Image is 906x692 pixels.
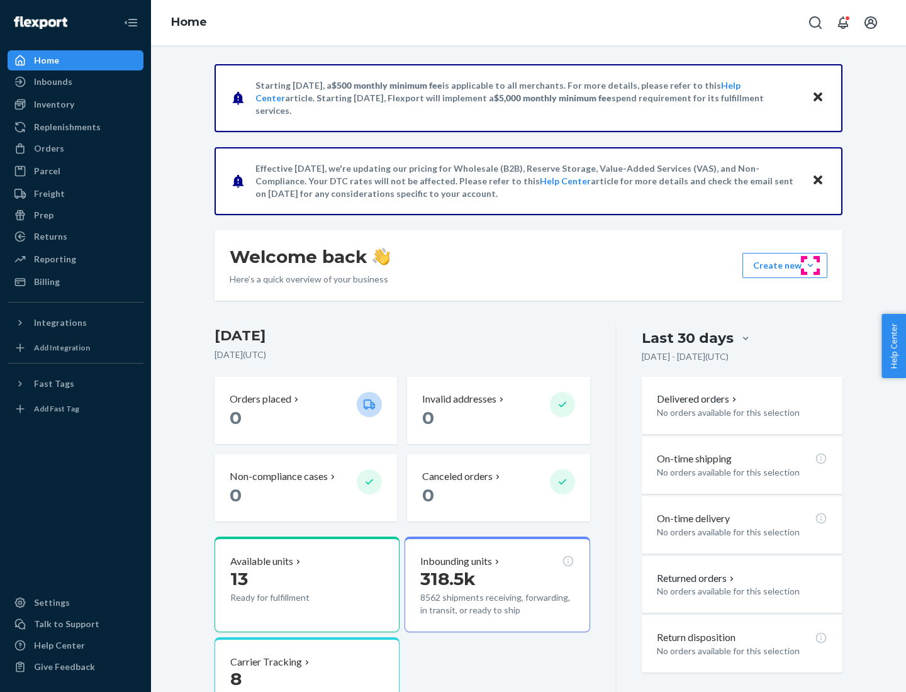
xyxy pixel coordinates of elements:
[422,392,496,406] p: Invalid addresses
[215,349,590,361] p: [DATE] ( UTC )
[8,272,143,292] a: Billing
[372,248,390,265] img: hand-wave emoji
[8,205,143,225] a: Prep
[230,273,390,286] p: Here’s a quick overview of your business
[8,657,143,677] button: Give Feedback
[230,407,242,428] span: 0
[657,585,827,598] p: No orders available for this selection
[8,161,143,181] a: Parcel
[8,184,143,204] a: Freight
[34,165,60,177] div: Parcel
[657,526,827,539] p: No orders available for this selection
[215,377,397,444] button: Orders placed 0
[230,568,248,589] span: 13
[8,72,143,92] a: Inbounds
[8,374,143,394] button: Fast Tags
[422,407,434,428] span: 0
[255,162,800,200] p: Effective [DATE], we're updating our pricing for Wholesale (B2B), Reserve Storage, Value-Added Se...
[742,253,827,278] button: Create new
[657,392,739,406] button: Delivered orders
[118,10,143,35] button: Close Navigation
[8,50,143,70] a: Home
[657,406,827,419] p: No orders available for this selection
[830,10,856,35] button: Open notifications
[657,452,732,466] p: On-time shipping
[34,596,70,609] div: Settings
[8,313,143,333] button: Integrations
[34,98,74,111] div: Inventory
[34,276,60,288] div: Billing
[230,554,293,569] p: Available units
[230,469,328,484] p: Non-compliance cases
[230,392,291,406] p: Orders placed
[34,209,53,221] div: Prep
[230,655,302,669] p: Carrier Tracking
[8,117,143,137] a: Replenishments
[14,16,67,29] img: Flexport logo
[803,10,828,35] button: Open Search Box
[171,15,207,29] a: Home
[642,328,734,348] div: Last 30 days
[215,454,397,522] button: Non-compliance cases 0
[34,54,59,67] div: Home
[657,645,827,657] p: No orders available for this selection
[810,172,826,190] button: Close
[34,230,67,243] div: Returns
[230,591,347,604] p: Ready for fulfillment
[405,537,590,632] button: Inbounding units318.5k8562 shipments receiving, forwarding, in transit, or ready to ship
[332,80,442,91] span: $500 monthly minimum fee
[657,511,730,526] p: On-time delivery
[881,314,906,378] button: Help Center
[230,668,242,689] span: 8
[8,338,143,358] a: Add Integration
[494,92,612,103] span: $5,000 monthly minimum fee
[642,350,729,363] p: [DATE] - [DATE] ( UTC )
[810,89,826,107] button: Close
[230,484,242,506] span: 0
[8,635,143,656] a: Help Center
[422,469,493,484] p: Canceled orders
[34,142,64,155] div: Orders
[420,568,476,589] span: 318.5k
[422,484,434,506] span: 0
[255,79,800,117] p: Starting [DATE], a is applicable to all merchants. For more details, please refer to this article...
[540,176,591,186] a: Help Center
[407,454,590,522] button: Canceled orders 0
[407,377,590,444] button: Invalid addresses 0
[420,554,492,569] p: Inbounding units
[34,661,95,673] div: Give Feedback
[34,342,90,353] div: Add Integration
[8,138,143,159] a: Orders
[657,571,737,586] button: Returned orders
[34,618,99,630] div: Talk to Support
[34,75,72,88] div: Inbounds
[858,10,883,35] button: Open account menu
[34,121,101,133] div: Replenishments
[34,377,74,390] div: Fast Tags
[34,403,79,414] div: Add Fast Tag
[8,226,143,247] a: Returns
[215,537,400,632] button: Available units13Ready for fulfillment
[161,4,217,41] ol: breadcrumbs
[8,593,143,613] a: Settings
[8,399,143,419] a: Add Fast Tag
[657,630,735,645] p: Return disposition
[8,94,143,114] a: Inventory
[420,591,574,617] p: 8562 shipments receiving, forwarding, in transit, or ready to ship
[34,187,65,200] div: Freight
[230,245,390,268] h1: Welcome back
[34,639,85,652] div: Help Center
[34,316,87,329] div: Integrations
[34,253,76,265] div: Reporting
[657,466,827,479] p: No orders available for this selection
[215,326,590,346] h3: [DATE]
[8,614,143,634] a: Talk to Support
[8,249,143,269] a: Reporting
